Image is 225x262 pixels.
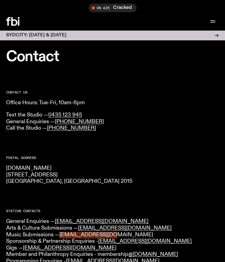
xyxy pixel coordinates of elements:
[6,209,219,213] h2: Station Contacts
[6,156,219,160] h2: Postal Address
[48,112,82,118] a: 0435 123 945
[6,33,66,38] h3: SYDCITY: [DATE] & [DATE]
[78,225,172,231] a: [EMAIL_ADDRESS][DOMAIN_NAME]
[98,238,192,244] a: [EMAIL_ADDRESS][DOMAIN_NAME]
[47,125,96,131] a: [PHONE_NUMBER]
[55,219,148,224] a: [EMAIL_ADDRESS][DOMAIN_NAME]
[6,112,219,132] p: Text the Studio — General Enquiries — Call the Studio —
[128,252,178,257] a: @[DOMAIN_NAME]
[6,165,219,185] p: [DOMAIN_NAME] [STREET_ADDRESS] [GEOGRAPHIC_DATA], [GEOGRAPHIC_DATA] 2015
[89,4,137,12] button: On AirCracked
[6,100,219,106] p: Office Hours: Tue-Fri, 10am-6pm
[59,232,153,238] a: [EMAIL_ADDRESS][DOMAIN_NAME]
[55,119,104,124] a: [PHONE_NUMBER]
[23,245,116,251] a: [EMAIL_ADDRESS][DOMAIN_NAME]
[6,91,219,94] h2: CONTACT US
[6,50,219,64] h1: Contact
